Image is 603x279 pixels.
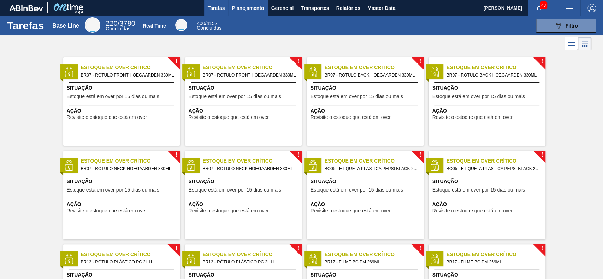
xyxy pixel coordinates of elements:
span: Estoque está em over por 15 dias ou mais [311,187,403,193]
span: BR07 - ROTULO FRONT HOEGAARDEN 330ML [203,71,296,79]
span: Situação [67,178,178,185]
span: Relatórios [336,4,360,12]
img: status [64,67,74,77]
img: status [185,254,196,264]
span: BR07 - ROTULO NECK HOEGAARDEN 330ML [81,165,174,172]
span: Revisite o estoque que está em over [311,208,391,213]
img: status [429,160,440,171]
img: TNhmsLtSVTkK8tSr43FrP2fwEKptu5GPRR3wAAAABJRU5ErkJggg== [9,5,43,11]
span: ! [419,246,421,251]
span: Transportes [301,4,329,12]
span: Situação [432,84,544,92]
span: BR07 - ROTULO NECK HOEGAARDEN 330ML [203,165,296,172]
button: Notificações [528,3,550,13]
span: Master Data [367,4,395,12]
span: Revisite o estoque que está em over [67,208,147,213]
button: Filtro [536,19,596,33]
span: Situação [189,84,300,92]
span: BR13 - RÓTULO PLÁSTICO PC 2L H [203,258,296,266]
span: Revisite o estoque que está em over [67,115,147,120]
span: ! [419,59,421,64]
span: 400 [197,20,205,26]
span: Situação [311,84,422,92]
span: Concluídas [106,26,130,31]
span: Situação [432,271,544,279]
span: Ação [67,107,178,115]
span: ! [175,152,177,158]
span: Estoque em Over Crítico [325,251,424,258]
span: Ação [189,201,300,208]
span: Revisite o estoque que está em over [432,115,513,120]
span: ! [297,246,299,251]
img: status [185,67,196,77]
span: 43 [540,1,547,9]
div: Base Line [85,17,100,33]
span: Estoque em Over Crítico [81,64,180,71]
span: Revisite o estoque que está em over [432,208,513,213]
span: Estoque em Over Crítico [203,157,302,165]
span: BR17 - FILME BC PM 269ML [447,258,540,266]
span: Ação [189,107,300,115]
span: Filtro [566,23,578,29]
span: BO05 - ETIQUETA PLASTICA PEPSI BLACK 250ML [447,165,540,172]
span: Concluídas [197,25,221,31]
span: Ação [432,107,544,115]
span: Situação [67,84,178,92]
span: BO05 - ETIQUETA PLASTICA PEPSI BLACK 250ML [325,165,418,172]
img: status [64,254,74,264]
span: Ação [432,201,544,208]
span: Situação [311,271,422,279]
span: Revisite o estoque que está em over [311,115,391,120]
span: Estoque está em over por 15 dias ou mais [432,187,525,193]
span: Ação [67,201,178,208]
span: Revisite o estoque que está em over [189,115,269,120]
span: Estoque está em over por 15 dias ou mais [67,94,159,99]
span: Estoque em Over Crítico [325,64,424,71]
span: Estoque em Over Crítico [325,157,424,165]
img: status [307,160,318,171]
img: status [185,160,196,171]
span: BR13 - RÓTULO PLÁSTICO PC 2L H [81,258,174,266]
img: status [429,67,440,77]
span: / 3780 [106,19,135,27]
span: Situação [432,178,544,185]
span: Revisite o estoque que está em over [189,208,269,213]
span: ! [419,152,421,158]
span: Tarefas [208,4,225,12]
span: Planejamento [232,4,264,12]
div: Base Line [52,23,79,29]
span: BR07 - ROTULO FRONT HOEGAARDEN 330ML [81,71,174,79]
img: status [307,67,318,77]
span: BR07 - ROTULO BACK HOEGAARDEN 330ML [325,71,418,79]
span: ! [541,59,543,64]
span: Estoque em Over Crítico [447,64,545,71]
span: ! [541,152,543,158]
div: Visão em Lista [565,37,578,50]
span: ! [175,59,177,64]
img: status [429,254,440,264]
span: Estoque em Over Crítico [81,157,180,165]
img: status [307,254,318,264]
span: Estoque em Over Crítico [447,251,545,258]
span: Estoque em Over Crítico [203,64,302,71]
span: Situação [311,178,422,185]
span: ! [541,246,543,251]
div: Base Line [106,20,135,31]
img: userActions [565,4,573,12]
span: ! [175,246,177,251]
span: Ação [311,201,422,208]
span: 220 [106,19,117,27]
span: Estoque está em over por 15 dias ou mais [432,94,525,99]
span: ! [297,59,299,64]
span: Ação [311,107,422,115]
div: Visão em Cards [578,37,591,50]
span: Estoque em Over Crítico [203,251,302,258]
div: Real Time [175,19,187,31]
h1: Tarefas [7,22,44,30]
span: Estoque está em over por 15 dias ou mais [189,187,281,193]
span: Situação [189,178,300,185]
img: Logout [587,4,596,12]
div: Real Time [143,23,166,29]
span: Gerencial [271,4,294,12]
div: Real Time [197,21,221,30]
